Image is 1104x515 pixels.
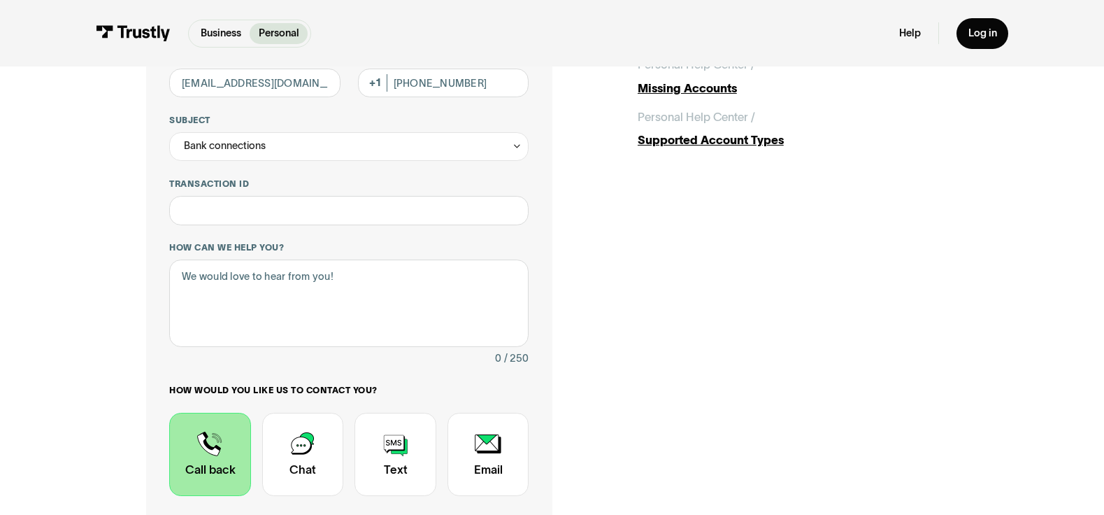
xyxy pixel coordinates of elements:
a: Business [192,23,250,44]
p: Personal [259,26,299,41]
img: Trustly Logo [96,25,171,41]
a: Help [899,27,921,40]
div: Bank connections [184,137,266,155]
a: Personal Help Center /Missing Accounts [638,56,958,97]
a: Personal [250,23,308,44]
label: Subject [169,115,529,127]
div: / 250 [504,350,529,367]
div: Log in [968,27,997,40]
div: 0 [495,350,501,367]
input: (555) 555-5555 [358,69,529,97]
label: How would you like us to contact you? [169,385,529,397]
label: How can we help you? [169,242,529,254]
p: Business [201,26,241,41]
a: Personal Help Center /Supported Account Types [638,108,958,149]
input: alex@mail.com [169,69,340,97]
a: Log in [956,18,1008,49]
div: Bank connections [169,132,529,161]
div: Supported Account Types [638,132,958,149]
div: Missing Accounts [638,80,958,97]
div: Personal Help Center / [638,108,755,126]
label: Transaction ID [169,178,529,190]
